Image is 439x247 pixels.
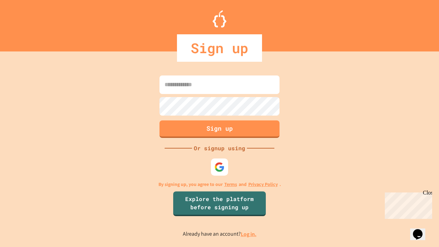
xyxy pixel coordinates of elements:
[214,162,225,172] img: google-icon.svg
[382,190,432,219] iframe: chat widget
[3,3,47,44] div: Chat with us now!Close
[241,231,257,238] a: Log in.
[410,220,432,240] iframe: chat widget
[159,120,280,138] button: Sign up
[213,10,226,27] img: Logo.svg
[248,181,278,188] a: Privacy Policy
[158,181,281,188] p: By signing up, you agree to our and .
[224,181,237,188] a: Terms
[177,34,262,62] div: Sign up
[183,230,257,238] p: Already have an account?
[173,191,266,216] a: Explore the platform before signing up
[192,144,247,152] div: Or signup using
